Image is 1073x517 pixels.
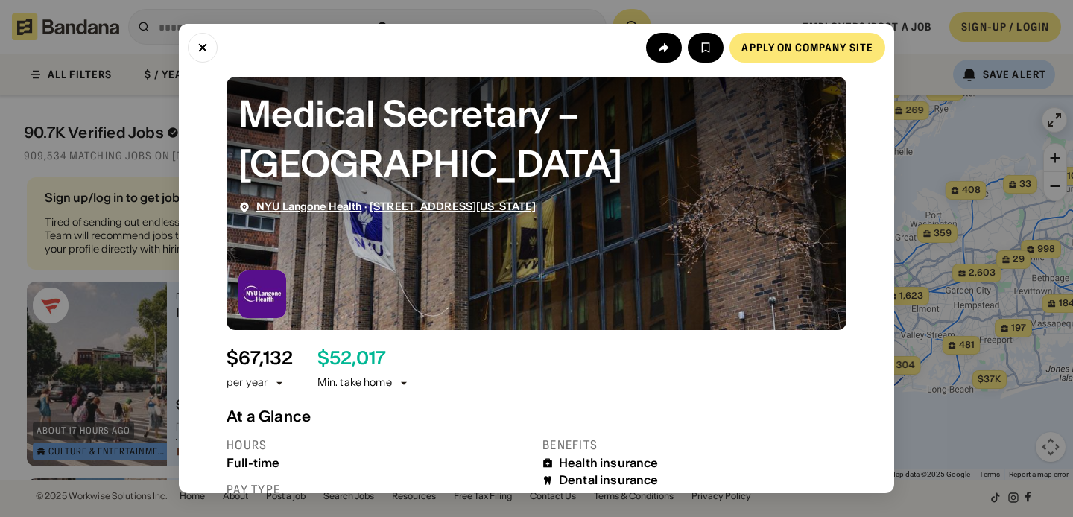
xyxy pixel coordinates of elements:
div: At a Glance [227,407,846,425]
div: $ 52,017 [317,348,387,369]
div: Vision insurance [559,491,657,505]
div: · [256,200,536,213]
div: Apply on company site [741,42,873,53]
div: Pay type [227,482,531,498]
div: Hours [227,437,531,453]
div: Medical Secretary – Manhattan [238,89,835,188]
button: Close [188,33,218,63]
div: Dental insurance [559,473,659,487]
a: [STREET_ADDRESS][US_STATE] [370,200,536,213]
a: NYU Langone Health [256,200,362,213]
img: NYU Langone Health logo [238,270,286,318]
div: Benefits [542,437,846,453]
div: Min. take home [317,375,410,390]
div: per year [227,375,268,390]
div: $ 67,132 [227,348,294,369]
div: Health insurance [559,456,659,470]
div: Full-time [227,456,531,470]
